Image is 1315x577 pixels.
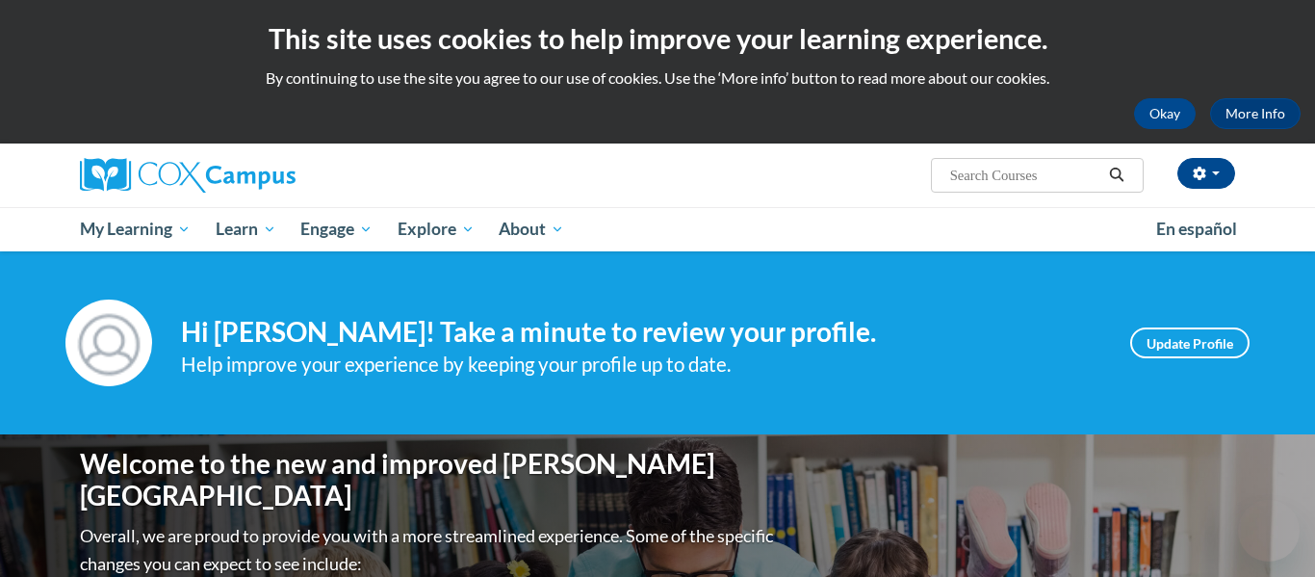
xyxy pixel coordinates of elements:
[1134,98,1196,129] button: Okay
[300,218,373,241] span: Engage
[203,207,289,251] a: Learn
[1177,158,1235,189] button: Account Settings
[948,164,1102,187] input: Search Courses
[499,218,564,241] span: About
[80,158,296,193] img: Cox Campus
[1130,328,1250,358] a: Update Profile
[288,207,385,251] a: Engage
[1156,219,1237,239] span: En español
[1102,164,1131,187] button: Search
[80,158,446,193] a: Cox Campus
[181,349,1101,380] div: Help improve your experience by keeping your profile up to date.
[80,218,191,241] span: My Learning
[385,207,487,251] a: Explore
[398,218,475,241] span: Explore
[14,67,1301,89] p: By continuing to use the site you agree to our use of cookies. Use the ‘More info’ button to read...
[80,448,778,512] h1: Welcome to the new and improved [PERSON_NAME][GEOGRAPHIC_DATA]
[1238,500,1300,562] iframe: Button to launch messaging window
[67,207,203,251] a: My Learning
[181,316,1101,349] h4: Hi [PERSON_NAME]! Take a minute to review your profile.
[1210,98,1301,129] a: More Info
[14,19,1301,58] h2: This site uses cookies to help improve your learning experience.
[1144,209,1250,249] a: En español
[487,207,578,251] a: About
[51,207,1264,251] div: Main menu
[216,218,276,241] span: Learn
[65,300,152,386] img: Profile Image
